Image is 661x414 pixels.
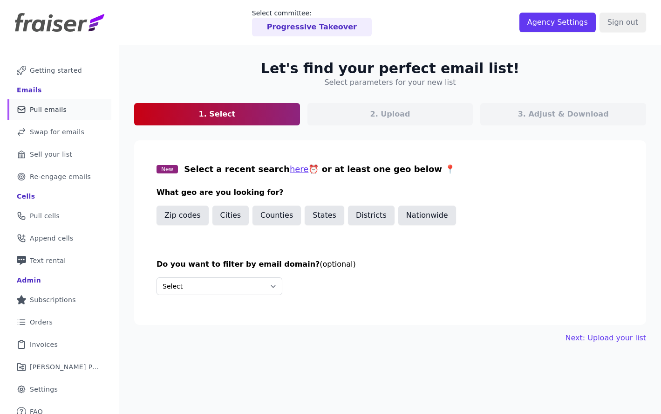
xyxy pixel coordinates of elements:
[7,99,111,120] a: Pull emails
[17,276,41,285] div: Admin
[305,206,344,225] button: States
[30,234,74,243] span: Append cells
[519,13,596,32] input: Agency Settings
[252,8,372,36] a: Select committee: Progressive Takeover
[566,332,646,344] button: Next: Upload your list
[7,312,111,332] a: Orders
[30,256,66,265] span: Text rental
[267,21,357,33] p: Progressive Takeover
[320,260,355,269] span: (optional)
[30,362,100,372] span: [PERSON_NAME] Performance
[7,228,111,248] a: Append cells
[7,334,111,355] a: Invoices
[30,340,58,349] span: Invoices
[15,13,104,32] img: Fraiser Logo
[398,206,456,225] button: Nationwide
[157,206,209,225] button: Zip codes
[157,187,624,198] h3: What geo are you looking for?
[7,379,111,400] a: Settings
[212,206,249,225] button: Cities
[30,295,76,304] span: Subscriptions
[30,127,84,137] span: Swap for emails
[184,164,455,174] span: Select a recent search ⏰ or at least one geo below 📍
[252,8,372,18] p: Select committee:
[30,172,91,181] span: Re-engage emails
[7,206,111,226] a: Pull cells
[348,206,395,225] button: Districts
[7,166,111,187] a: Re-engage emails
[157,260,320,269] span: Do you want to filter by email domain?
[30,317,53,327] span: Orders
[290,163,309,176] button: here
[7,144,111,165] a: Sell your list
[7,357,111,377] a: [PERSON_NAME] Performance
[261,60,519,77] h2: Let's find your perfect email list!
[30,385,58,394] span: Settings
[252,206,301,225] button: Counties
[30,105,67,114] span: Pull emails
[157,165,178,173] span: New
[7,60,111,81] a: Getting started
[30,211,60,221] span: Pull cells
[17,85,42,95] div: Emails
[600,13,646,32] input: Sign out
[7,122,111,142] a: Swap for emails
[17,192,35,201] div: Cells
[30,66,82,75] span: Getting started
[30,150,72,159] span: Sell your list
[199,109,236,120] p: 1. Select
[7,290,111,310] a: Subscriptions
[370,109,410,120] p: 2. Upload
[7,250,111,271] a: Text rental
[324,77,456,88] h4: Select parameters for your new list
[134,103,300,125] a: 1. Select
[518,109,609,120] p: 3. Adjust & Download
